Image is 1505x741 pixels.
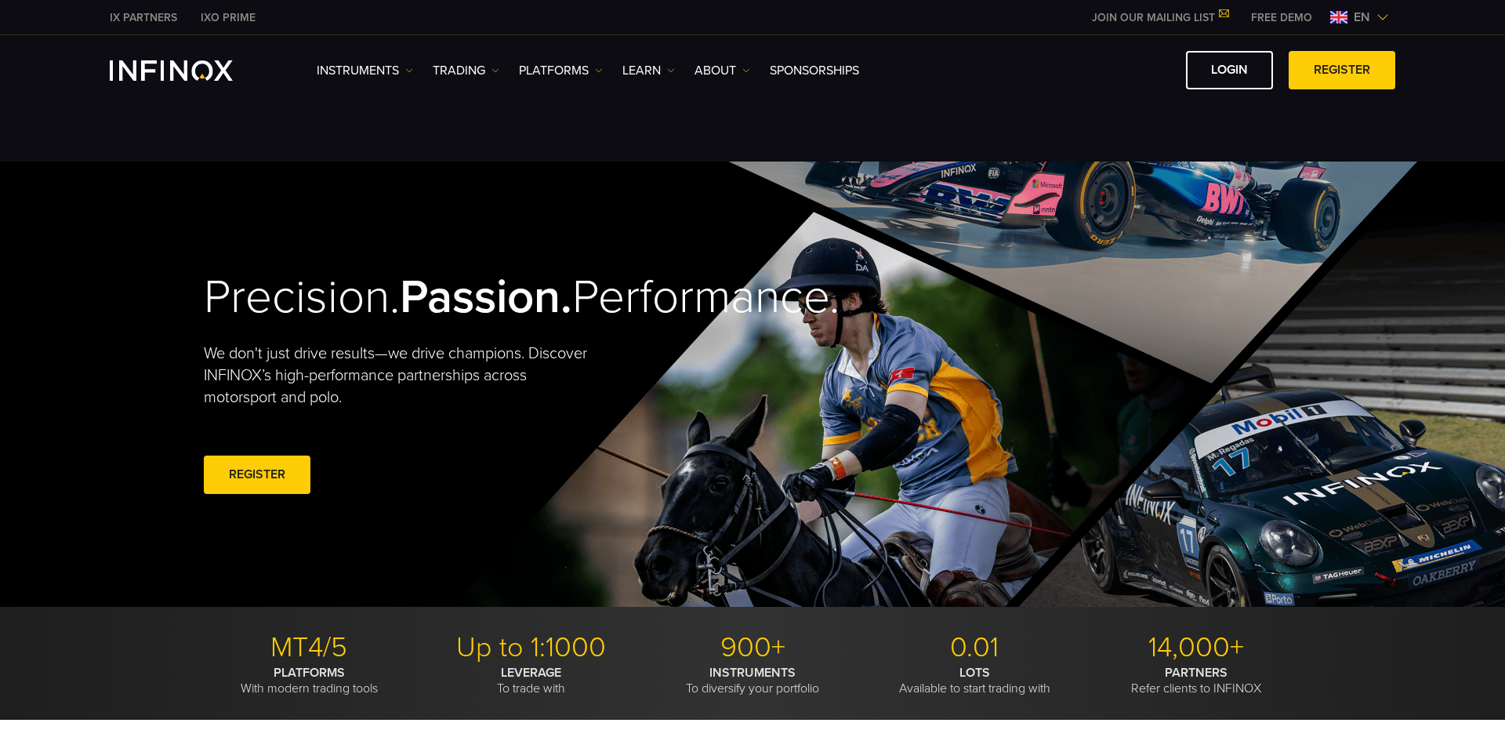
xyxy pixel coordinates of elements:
[1186,51,1273,89] a: LOGIN
[204,630,414,665] p: MT4/5
[1080,11,1239,24] a: JOIN OUR MAILING LIST
[1239,9,1324,26] a: INFINOX MENU
[1091,665,1301,696] p: Refer clients to INFINOX
[694,61,750,80] a: ABOUT
[519,61,603,80] a: PLATFORMS
[869,630,1079,665] p: 0.01
[274,665,345,681] strong: PLATFORMS
[1165,665,1228,681] strong: PARTNERS
[98,9,189,26] a: INFINOX
[400,269,572,325] strong: Passion.
[869,665,1079,696] p: Available to start trading with
[501,665,561,681] strong: LEVERAGE
[770,61,859,80] a: SPONSORSHIPS
[959,665,990,681] strong: LOTS
[426,630,636,665] p: Up to 1:1000
[204,456,310,494] a: REGISTER
[709,665,796,681] strong: INSTRUMENTS
[204,343,599,409] p: We don't just drive results—we drive champions. Discover INFINOX’s high-performance partnerships ...
[1347,8,1376,27] span: en
[647,630,858,665] p: 900+
[426,665,636,696] p: To trade with
[204,665,414,696] p: With modern trading tools
[433,61,499,80] a: TRADING
[317,61,413,80] a: Instruments
[110,60,270,81] a: INFINOX Logo
[189,9,267,26] a: INFINOX
[204,269,698,326] h2: Precision. Performance.
[622,61,675,80] a: Learn
[647,665,858,696] p: To diversify your portfolio
[1091,630,1301,665] p: 14,000+
[1289,51,1395,89] a: REGISTER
